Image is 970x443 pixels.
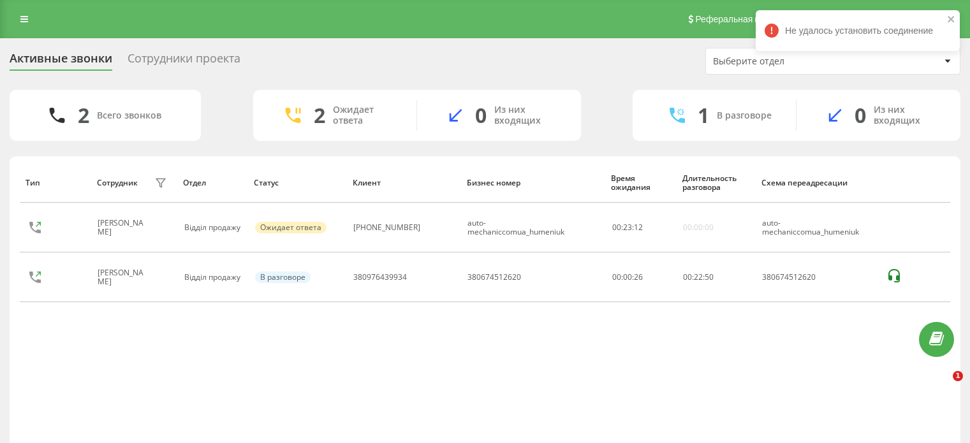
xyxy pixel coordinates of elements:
div: Ожидает ответа [255,222,327,233]
div: 380674512620 [467,273,521,282]
div: Время ожидания [611,174,670,192]
div: Відділ продажу [184,273,241,282]
div: Сотрудники проекта [128,52,240,71]
div: : : [612,223,643,232]
div: Статус [254,178,340,187]
span: 50 [705,272,714,282]
div: Тип [26,178,85,187]
div: Сотрудник [97,178,138,187]
div: Из них входящих [874,105,941,126]
div: Відділ продажу [184,223,241,232]
div: : : [683,273,714,282]
div: [PHONE_NUMBER] [353,223,420,232]
div: [PERSON_NAME] [98,219,151,237]
div: В разговоре [717,110,772,121]
button: close [947,14,956,26]
div: 2 [314,103,325,127]
div: 380976439934 [353,273,407,282]
div: Клиент [353,178,455,187]
div: auto-mechaniccomua_humeniuk [762,219,872,237]
iframe: Intercom live chat [927,371,957,402]
span: Реферальная программа [695,14,800,24]
span: 23 [623,222,632,233]
div: 00:00:00 [683,223,714,232]
div: auto-mechaniccomua_humeniuk [467,219,578,237]
div: Схема переадресации [761,178,873,187]
div: 2 [78,103,89,127]
div: 00:00:26 [612,273,669,282]
div: В разговоре [255,272,311,283]
div: 0 [475,103,487,127]
div: 1 [698,103,709,127]
div: 0 [855,103,866,127]
div: [PERSON_NAME] [98,268,151,287]
div: Длительность разговора [682,174,749,192]
span: 00 [683,272,692,282]
div: Активные звонки [10,52,112,71]
div: Не удалось установить соединение [756,10,960,51]
span: 00 [612,222,621,233]
div: Ожидает ответа [333,105,397,126]
span: 12 [634,222,643,233]
div: Всего звонков [97,110,161,121]
div: 380674512620 [762,273,872,282]
div: Бизнес номер [467,178,599,187]
span: 22 [694,272,703,282]
div: Отдел [183,178,242,187]
span: 1 [953,371,963,381]
div: Из них входящих [494,105,562,126]
div: Выберите отдел [713,56,865,67]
